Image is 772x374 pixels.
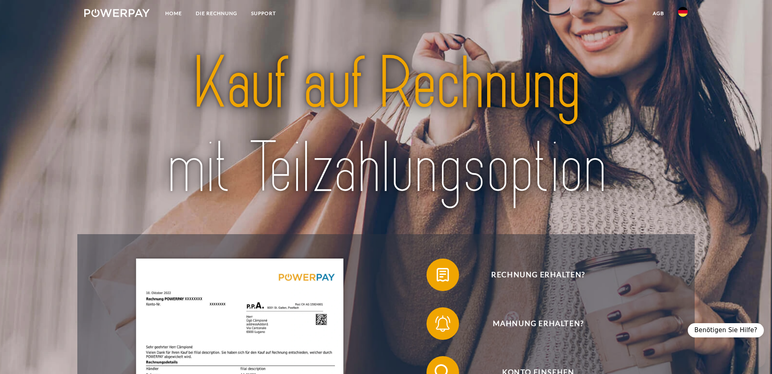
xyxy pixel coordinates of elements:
a: Home [158,6,189,21]
button: Mahnung erhalten? [426,307,638,340]
a: SUPPORT [244,6,283,21]
span: Mahnung erhalten? [438,307,638,340]
img: logo-powerpay-white.svg [84,9,150,17]
button: Rechnung erhalten? [426,259,638,291]
span: Rechnung erhalten? [438,259,638,291]
iframe: Schaltfläche zum Öffnen des Messaging-Fensters [739,341,765,367]
img: qb_bell.svg [433,313,453,334]
div: Benötigen Sie Hilfe? [688,323,764,337]
a: DIE RECHNUNG [189,6,244,21]
img: title-powerpay_de.svg [114,37,658,215]
a: agb [646,6,671,21]
img: qb_bill.svg [433,265,453,285]
img: de [678,7,688,17]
